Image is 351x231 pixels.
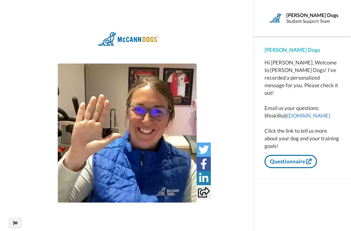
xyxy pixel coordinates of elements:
div: Hi [PERSON_NAME], Welcome to [PERSON_NAME] Dogs! I've recorded a personalized message for you. Pl... [265,59,341,150]
a: [DOMAIN_NAME] [287,112,330,119]
a: Questionnaire [265,155,317,168]
div: [PERSON_NAME] Dogs [286,12,341,18]
img: Profile Image [268,10,283,26]
img: 2661cd61-831e-46ea-aab1-ec9d2ab76c5f [92,27,162,51]
div: [PERSON_NAME] Dogs [265,46,341,54]
div: Student Support Team [286,19,341,24]
img: 124ca549-832d-4278-89b5-12f9cb40a684-thumb.jpg [58,64,197,203]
